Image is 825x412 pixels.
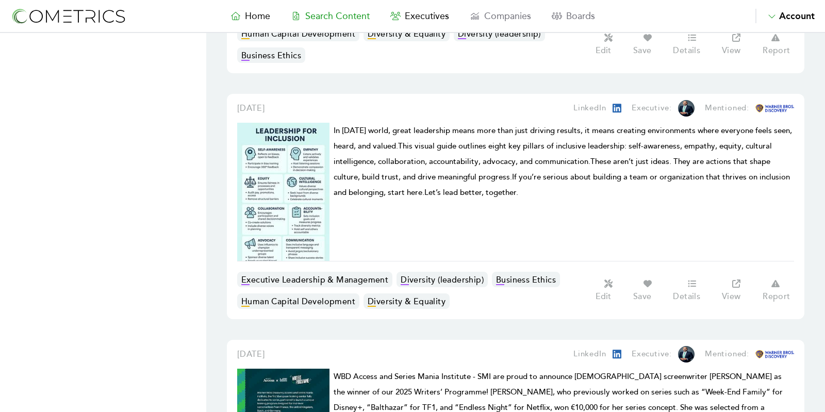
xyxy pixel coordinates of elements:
[573,102,606,114] p: LinkedIn
[397,272,488,287] a: Diversity (leadership)
[305,10,370,22] span: Search Content
[632,348,672,360] p: Executive:
[237,102,265,114] a: [DATE]
[573,348,606,360] p: LinkedIn
[695,102,794,114] a: Mentioned:
[779,10,815,22] span: Account
[541,9,605,23] a: Boards
[596,291,611,302] p: Edit
[590,32,628,57] button: Edit
[755,9,815,23] button: Account
[763,45,790,56] p: Report
[716,278,757,303] a: View
[668,32,716,57] a: Details
[237,26,359,41] a: Human Capital Development
[237,47,305,63] a: Business Ethics
[380,9,459,23] a: Executives
[454,26,545,41] a: Diversity (leadership)
[220,9,280,23] a: Home
[459,9,541,23] a: Companies
[364,293,450,309] a: Diversity & Equality
[695,348,794,360] a: Mentioned:
[632,102,672,114] p: Executive:
[237,103,265,113] span: [DATE]
[280,9,380,23] a: Search Content
[705,102,749,114] p: Mentioned:
[596,45,611,56] p: Edit
[237,272,392,287] a: Executive Leadership & Management
[10,7,126,26] img: logo-refresh-RPX2ODFg.svg
[673,45,700,56] p: Details
[566,10,595,22] span: Boards
[237,348,265,360] a: [DATE]
[237,349,265,359] span: [DATE]
[705,348,749,360] p: Mentioned:
[405,10,449,22] span: Executives
[237,123,329,261] img: Cometrics Content Result Image
[590,278,628,303] button: Edit
[334,126,792,197] span: In [DATE] world, great leadership means more than just driving results, it means creating environ...
[673,291,700,302] p: Details
[716,32,757,57] a: View
[484,10,531,22] span: Companies
[245,10,270,22] span: Home
[492,272,560,287] a: Business Ethics
[722,291,741,302] p: View
[633,291,652,302] p: Save
[237,293,359,309] a: Human Capital Development
[722,45,741,56] p: View
[668,278,716,303] a: Details
[633,45,652,56] p: Save
[763,291,790,302] p: Report
[364,26,450,41] a: Diversity & Equality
